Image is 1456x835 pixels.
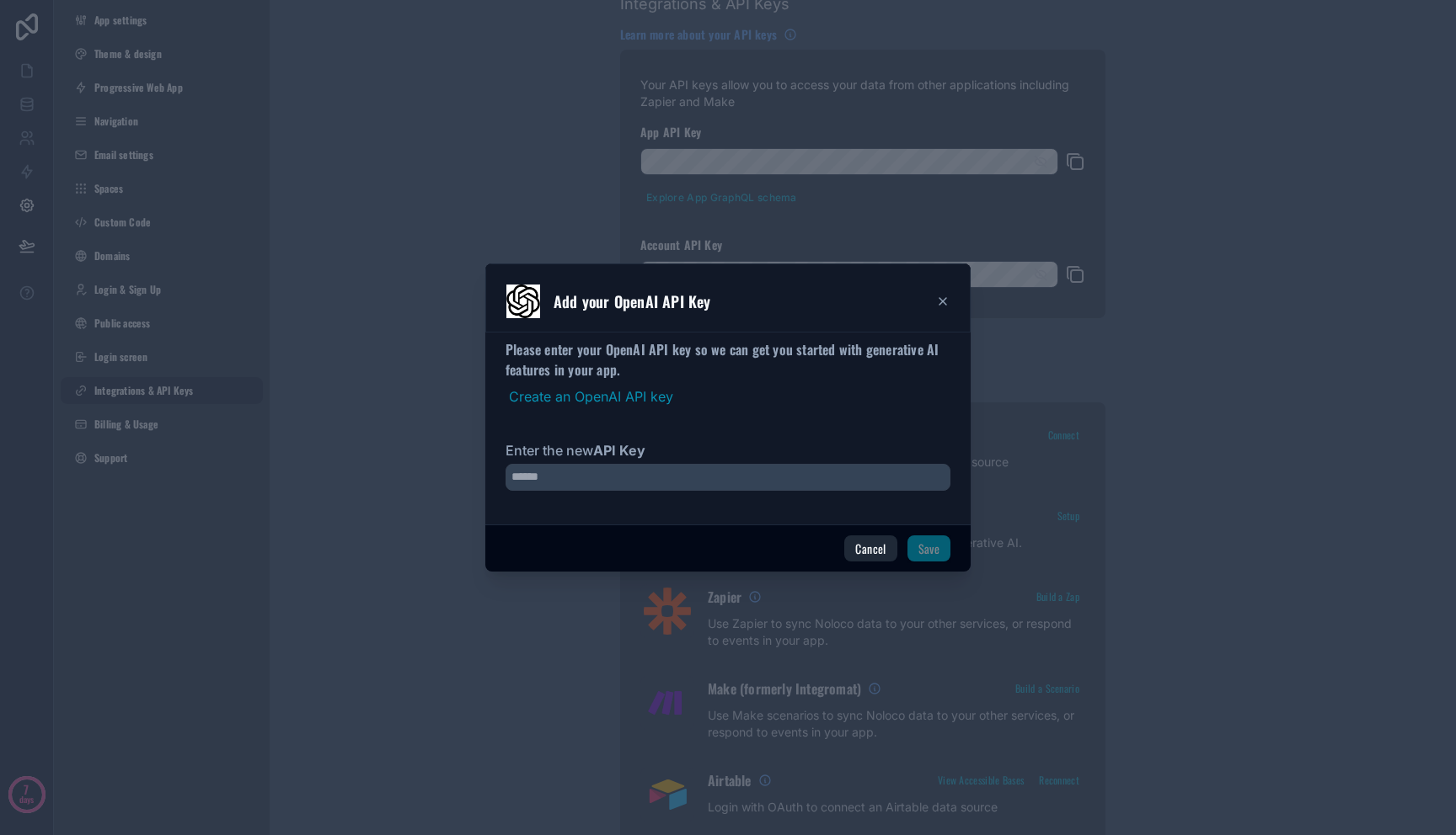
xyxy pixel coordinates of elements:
[506,440,950,460] label: Enter the new
[506,339,950,380] span: Please enter your OpenAI API key so we can get you started with generative AI features in your app.
[554,291,711,311] h3: Add your OpenAI API Key
[509,386,950,407] a: Create an OpenAI API key
[593,442,645,459] strong: API Key
[506,285,540,318] img: OpenAI
[844,535,897,562] button: Cancel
